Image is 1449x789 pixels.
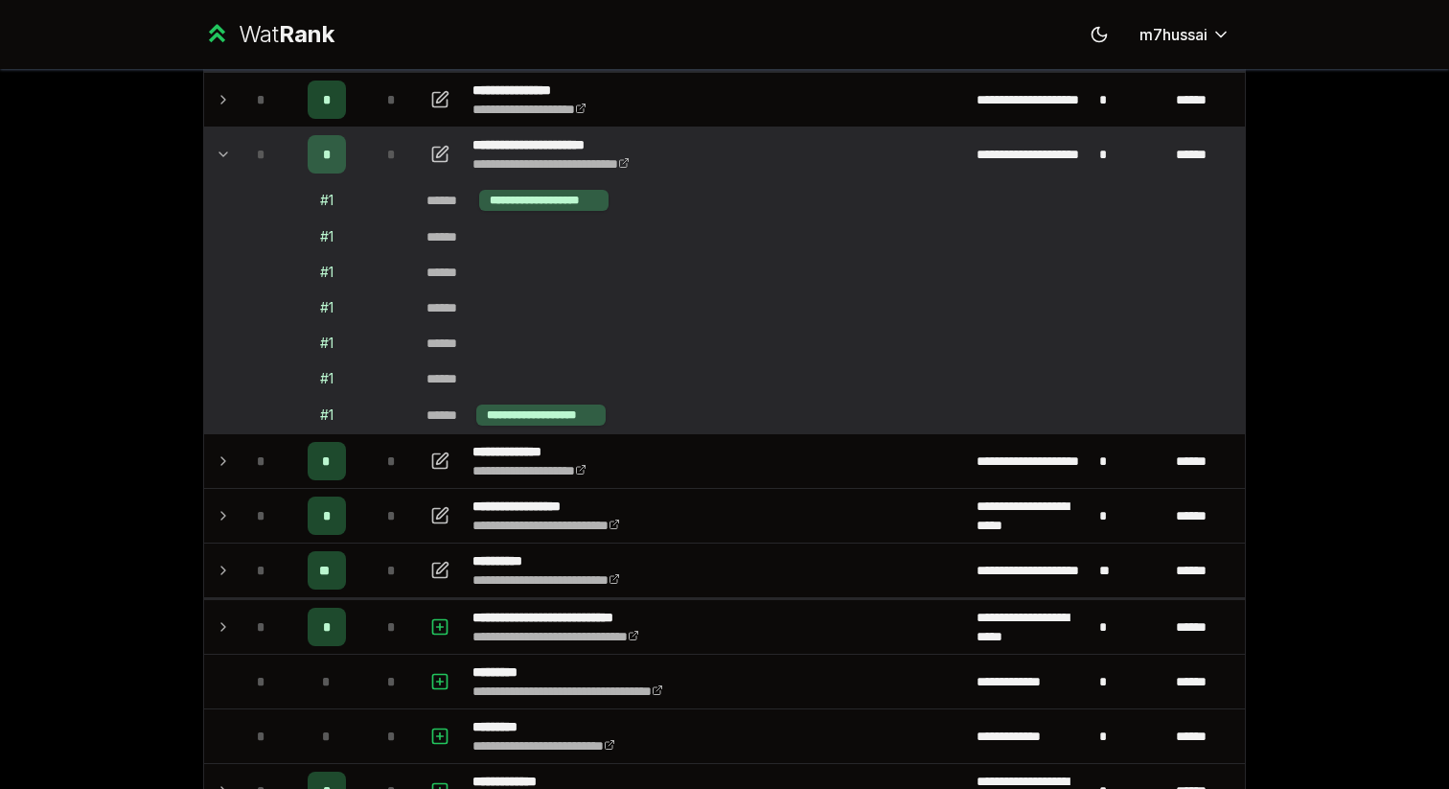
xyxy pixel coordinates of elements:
div: # 1 [320,334,333,353]
button: m7hussai [1124,17,1246,52]
div: # 1 [320,406,333,425]
div: # 1 [320,298,333,317]
div: # 1 [320,227,333,246]
a: WatRank [203,19,334,50]
span: m7hussai [1139,23,1207,46]
div: # 1 [320,369,333,388]
div: # 1 [320,191,333,210]
div: Wat [239,19,334,50]
span: Rank [279,20,334,48]
div: # 1 [320,263,333,282]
